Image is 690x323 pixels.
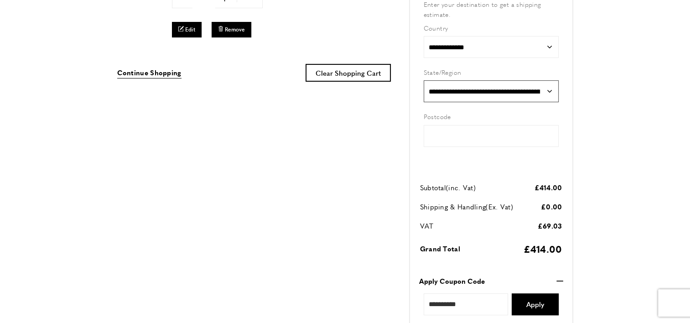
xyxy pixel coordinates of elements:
span: Remove [225,26,245,33]
span: £414.00 [523,242,562,255]
span: £414.00 [534,182,562,192]
button: Remove Orissa Silk 31446-207 [212,22,251,37]
span: VAT [420,221,434,230]
button: Apply [512,293,559,315]
label: Country [424,23,559,33]
span: (Ex. Vat) [486,202,513,211]
label: State/Region [424,67,559,77]
span: Clear Shopping Cart [316,68,381,78]
a: Continue Shopping [117,67,182,78]
span: Subtotal [420,182,446,192]
span: Apply [526,301,544,307]
span: £0.00 [541,202,562,211]
label: Postcode [424,111,559,121]
a: Edit Orissa Silk 31446-207 [172,22,202,37]
span: Continue Shopping [117,68,182,77]
span: Edit [185,26,195,33]
button: Clear Shopping Cart [306,64,391,82]
span: £69.03 [538,221,562,230]
span: Grand Total [420,244,460,253]
span: Shipping & Handling [420,202,486,211]
button: Apply Coupon Code [419,276,563,287]
span: (inc. Vat) [446,182,476,192]
strong: Apply Coupon Code [419,276,485,287]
